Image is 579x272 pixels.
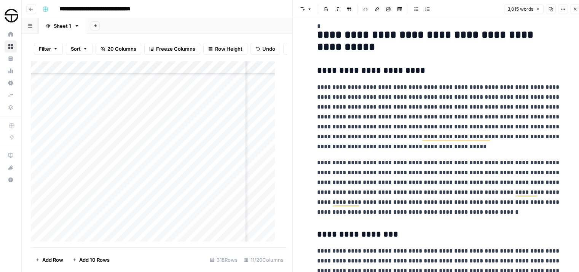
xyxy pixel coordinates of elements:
[5,162,17,174] button: What's new?
[42,256,63,264] span: Add Row
[5,6,17,25] button: Workspace: SimpleTire
[207,254,241,266] div: 318 Rows
[203,43,247,55] button: Row Height
[39,45,51,53] span: Filter
[68,254,114,266] button: Add 10 Rows
[5,162,16,173] div: What's new?
[250,43,280,55] button: Undo
[504,4,544,14] button: 3,015 words
[79,256,110,264] span: Add 10 Rows
[215,45,242,53] span: Row Height
[507,6,533,13] span: 3,015 words
[5,77,17,89] a: Settings
[262,45,275,53] span: Undo
[66,43,93,55] button: Sort
[5,40,17,53] a: Browse
[5,174,17,186] button: Help + Support
[39,18,86,34] a: Sheet 1
[156,45,195,53] span: Freeze Columns
[5,28,17,40] a: Home
[5,9,18,22] img: SimpleTire Logo
[54,22,71,30] div: Sheet 1
[5,149,17,162] a: AirOps Academy
[34,43,63,55] button: Filter
[31,254,68,266] button: Add Row
[144,43,200,55] button: Freeze Columns
[5,65,17,77] a: Usage
[241,254,287,266] div: 11/20 Columns
[5,101,17,114] a: Data Library
[5,89,17,101] a: Syncs
[96,43,141,55] button: 20 Columns
[107,45,136,53] span: 20 Columns
[71,45,81,53] span: Sort
[5,53,17,65] a: Your Data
